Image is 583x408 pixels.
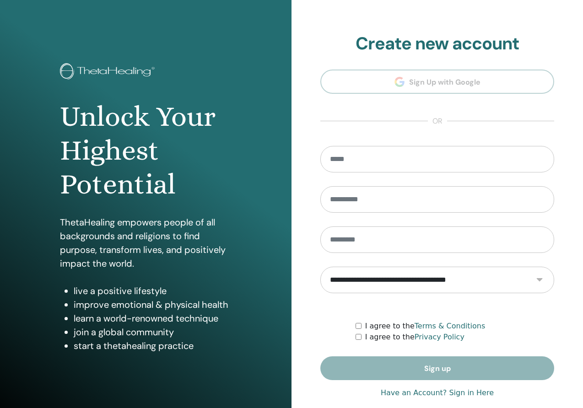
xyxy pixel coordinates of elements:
li: start a thetahealing practice [74,339,232,353]
label: I agree to the [365,332,464,343]
li: live a positive lifestyle [74,284,232,298]
span: or [428,116,447,127]
h2: Create new account [320,33,554,54]
li: improve emotional & physical health [74,298,232,311]
label: I agree to the [365,321,486,332]
h1: Unlock Your Highest Potential [60,100,232,202]
li: join a global community [74,325,232,339]
a: Privacy Policy [415,333,464,341]
a: Terms & Conditions [415,322,485,330]
p: ThetaHealing empowers people of all backgrounds and religions to find purpose, transform lives, a... [60,215,232,270]
a: Have an Account? Sign in Here [381,387,494,398]
li: learn a world-renowned technique [74,311,232,325]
